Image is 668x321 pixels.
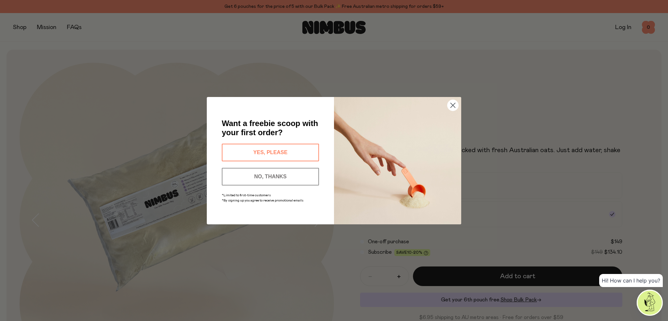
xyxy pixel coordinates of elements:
button: NO, THANKS [222,168,319,185]
div: Hi! How can I help you? [599,274,663,287]
span: *By signing up you agree to receive promotional emails [222,199,303,202]
button: YES, PLEASE [222,144,319,161]
span: *Limited to first-time customers [222,194,271,197]
img: c0d45117-8e62-4a02-9742-374a5db49d45.jpeg [334,97,461,224]
img: agent [638,291,662,315]
span: Want a freebie scoop with your first order? [222,119,318,137]
button: Close dialog [447,100,459,111]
